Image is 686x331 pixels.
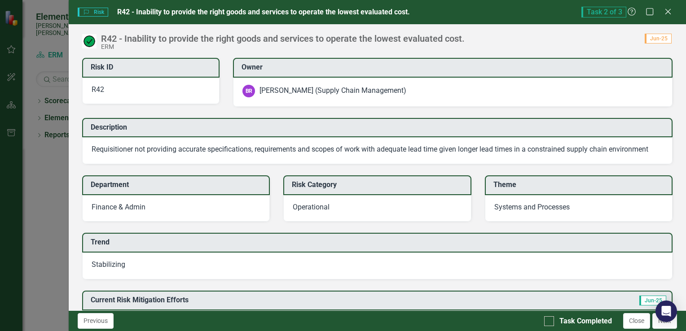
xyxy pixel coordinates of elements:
[101,44,465,50] div: ERM
[78,8,108,17] span: Risk
[91,238,667,246] h3: Trend
[292,181,466,189] h3: Risk Category
[623,313,650,329] button: Close
[581,7,626,17] span: Task 2 of 3
[101,34,465,44] div: R42 - Inability to provide the right goods and services to operate the lowest evaluated cost.
[91,123,667,131] h3: Description
[117,8,410,16] span: R42 - Inability to provide the right goods and services to operate the lowest evaluated cost.
[91,63,214,71] h3: Risk ID
[639,296,666,305] span: Jun-25
[242,63,667,71] h3: Owner
[242,85,255,97] div: BR
[652,313,677,329] button: Next
[259,86,406,96] div: [PERSON_NAME] (Supply Chain Management)
[559,316,612,327] div: Task Completed
[78,313,114,329] button: Previous
[493,181,667,189] h3: Theme
[293,203,330,211] span: Operational
[92,203,145,211] span: Finance & Admin
[91,181,264,189] h3: Department
[494,203,570,211] span: Systems and Processes
[82,34,97,48] img: Manageable
[92,85,104,94] span: R42
[92,260,125,269] span: Stabilizing
[91,296,540,304] h3: Current Risk Mitigation Efforts
[645,34,672,44] span: Jun-25
[655,301,677,322] div: Open Intercom Messenger
[92,145,648,153] span: Requisitioner not providing accurate specifications, requirements and scopes of work with adequat...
